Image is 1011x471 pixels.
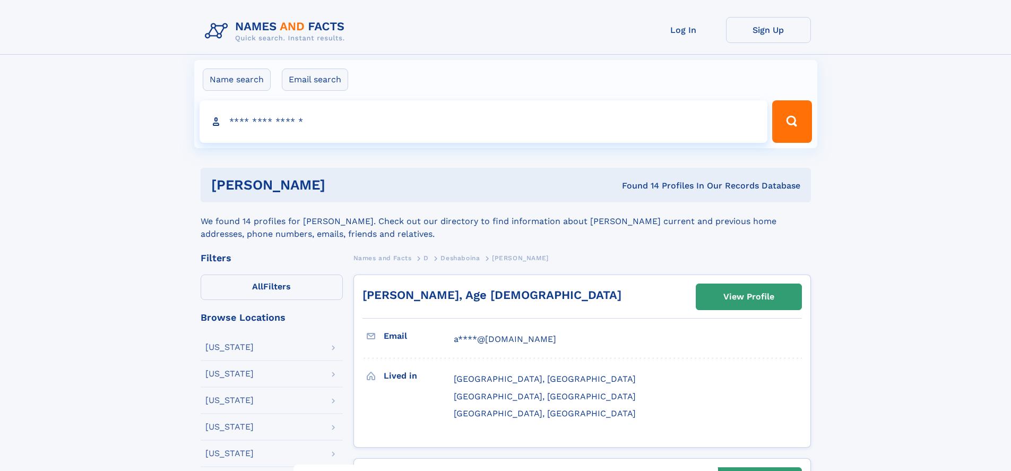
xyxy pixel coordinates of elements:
button: Search Button [772,100,811,143]
a: Sign Up [726,17,811,43]
a: View Profile [696,284,801,310]
label: Name search [203,68,271,91]
span: [GEOGRAPHIC_DATA], [GEOGRAPHIC_DATA] [454,374,636,384]
input: search input [200,100,768,143]
span: Deshaboina [440,254,480,262]
span: [PERSON_NAME] [492,254,549,262]
a: D [424,251,429,264]
span: All [252,281,263,292]
img: Logo Names and Facts [201,17,353,46]
div: Found 14 Profiles In Our Records Database [473,180,800,192]
h1: [PERSON_NAME] [211,178,474,192]
h3: Email [384,327,454,345]
label: Email search [282,68,348,91]
div: [US_STATE] [205,396,254,405]
div: [US_STATE] [205,370,254,378]
a: Log In [641,17,726,43]
a: Deshaboina [440,251,480,264]
div: View Profile [723,285,774,309]
a: Names and Facts [353,251,412,264]
label: Filters [201,275,343,300]
span: D [424,254,429,262]
span: [GEOGRAPHIC_DATA], [GEOGRAPHIC_DATA] [454,391,636,401]
a: [PERSON_NAME], Age [DEMOGRAPHIC_DATA] [362,288,621,302]
span: [GEOGRAPHIC_DATA], [GEOGRAPHIC_DATA] [454,408,636,418]
div: We found 14 profiles for [PERSON_NAME]. Check out our directory to find information about [PERSON... [201,202,811,241]
h3: Lived in [384,367,454,385]
div: Browse Locations [201,313,343,322]
div: [US_STATE] [205,423,254,431]
div: Filters [201,253,343,263]
div: [US_STATE] [205,343,254,352]
div: [US_STATE] [205,449,254,458]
